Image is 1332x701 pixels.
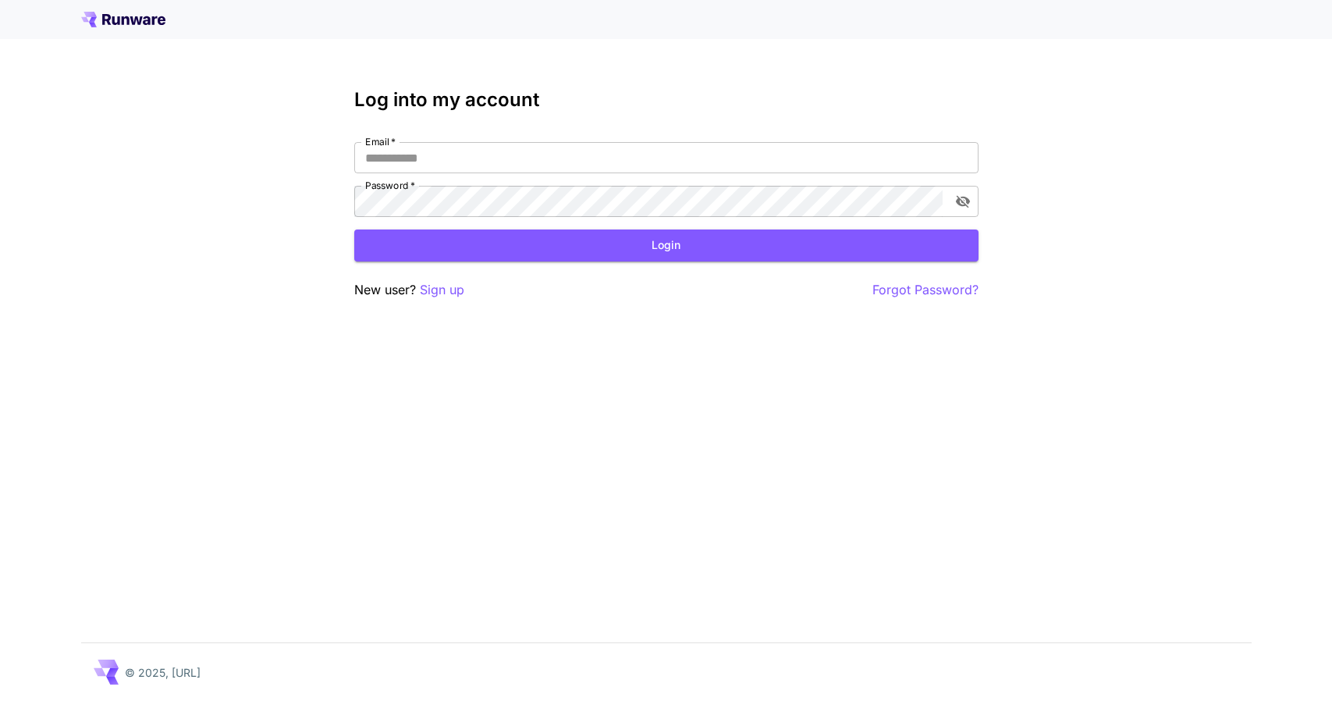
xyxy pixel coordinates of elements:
button: Login [354,230,979,262]
p: New user? [354,280,464,300]
button: toggle password visibility [949,187,977,215]
p: © 2025, [URL] [125,664,201,681]
button: Forgot Password? [872,280,979,300]
button: Sign up [420,280,464,300]
h3: Log into my account [354,89,979,111]
label: Email [365,135,396,148]
label: Password [365,179,415,192]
